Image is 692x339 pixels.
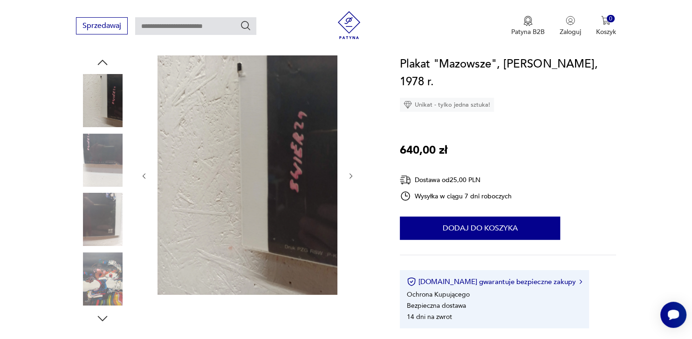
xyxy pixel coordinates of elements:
img: Zdjęcie produktu Plakat "Mazowsze", Waldemar Świerzy, 1978 r. [76,252,129,305]
button: Dodaj do koszyka [400,217,560,240]
p: 640,00 zł [400,142,447,159]
div: Unikat - tylko jedna sztuka! [400,98,494,112]
div: Dostawa od 25,00 PLN [400,174,512,186]
button: Zaloguj [560,16,581,36]
div: Wysyłka w ciągu 7 dni roboczych [400,190,512,202]
button: 0Koszyk [596,16,616,36]
h1: Plakat "Mazowsze", [PERSON_NAME], 1978 r. [400,55,616,91]
button: [DOMAIN_NAME] gwarantuje bezpieczne zakupy [407,277,582,286]
a: Sprzedawaj [76,23,128,30]
a: Ikona medaluPatyna B2B [511,16,545,36]
div: 0 [607,15,615,23]
button: Sprzedawaj [76,17,128,34]
button: Szukaj [240,20,251,31]
img: Ikona koszyka [601,16,610,25]
img: Zdjęcie produktu Plakat "Mazowsze", Waldemar Świerzy, 1978 r. [76,193,129,246]
img: Ikona strzałki w prawo [579,279,582,284]
li: 14 dni na zwrot [407,312,452,321]
button: Patyna B2B [511,16,545,36]
p: Patyna B2B [511,27,545,36]
iframe: Smartsupp widget button [660,302,686,328]
li: Ochrona Kupującego [407,290,470,299]
img: Zdjęcie produktu Plakat "Mazowsze", Waldemar Świerzy, 1978 r. [158,55,337,295]
img: Ikonka użytkownika [566,16,575,25]
img: Zdjęcie produktu Plakat "Mazowsze", Waldemar Świerzy, 1978 r. [76,74,129,127]
li: Bezpieczna dostawa [407,301,466,310]
img: Ikona medalu [523,16,533,26]
img: Zdjęcie produktu Plakat "Mazowsze", Waldemar Świerzy, 1978 r. [76,134,129,187]
p: Koszyk [596,27,616,36]
img: Ikona diamentu [404,101,412,109]
img: Ikona dostawy [400,174,411,186]
img: Patyna - sklep z meblami i dekoracjami vintage [335,11,363,39]
img: Ikona certyfikatu [407,277,416,286]
p: Zaloguj [560,27,581,36]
